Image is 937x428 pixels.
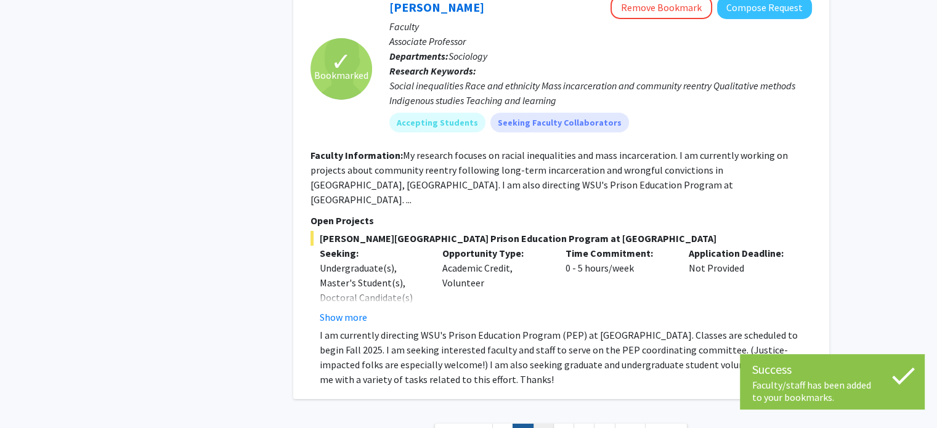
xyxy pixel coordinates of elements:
div: Social inequalities Race and ethnicity Mass incarceration and community reentry Qualitative metho... [389,78,812,108]
p: Application Deadline: [689,246,793,260]
span: [PERSON_NAME][GEOGRAPHIC_DATA] Prison Education Program at [GEOGRAPHIC_DATA] [310,231,812,246]
span: Bookmarked [314,68,368,83]
div: Success [752,360,912,379]
p: Associate Professor [389,34,812,49]
div: Academic Credit, Volunteer [433,246,556,325]
p: Faculty [389,19,812,34]
span: ✓ [331,55,352,68]
mat-chip: Seeking Faculty Collaborators [490,113,629,132]
div: Not Provided [679,246,803,325]
mat-chip: Accepting Students [389,113,485,132]
iframe: Chat [9,373,52,419]
p: Time Commitment: [566,246,670,260]
b: Departments: [389,50,448,62]
p: Opportunity Type: [442,246,547,260]
b: Faculty Information: [310,149,403,161]
div: Faculty/staff has been added to your bookmarks. [752,379,912,403]
div: 0 - 5 hours/week [556,246,679,325]
span: Sociology [448,50,487,62]
b: Research Keywords: [389,65,476,77]
p: Seeking: [320,246,424,260]
p: I am currently directing WSU's Prison Education Program (PEP) at [GEOGRAPHIC_DATA]. Classes are s... [320,328,812,387]
button: Show more [320,310,367,325]
fg-read-more: My research focuses on racial inequalities and mass incarceration. I am currently working on proj... [310,149,788,206]
div: Undergraduate(s), Master's Student(s), Doctoral Candidate(s) (PhD, MD, DMD, PharmD, etc.), Faculty [320,260,424,334]
p: Open Projects [310,213,812,228]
